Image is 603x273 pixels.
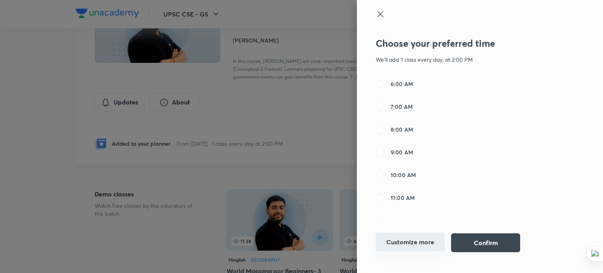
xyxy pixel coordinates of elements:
[391,194,415,202] span: 11:00 AM
[391,171,416,179] span: 10:00 AM
[376,55,539,64] p: We'll add 1 class every day, at 2:00 PM
[391,103,413,111] span: 7:00 AM
[376,233,445,251] button: Customize more
[391,148,413,156] span: 9:00 AM
[391,125,413,134] span: 8:00 AM
[451,233,520,252] button: Confirm
[376,38,539,49] h3: Choose your preferred time
[391,216,415,225] span: 12:00 PM
[391,80,413,88] span: 6:00 AM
